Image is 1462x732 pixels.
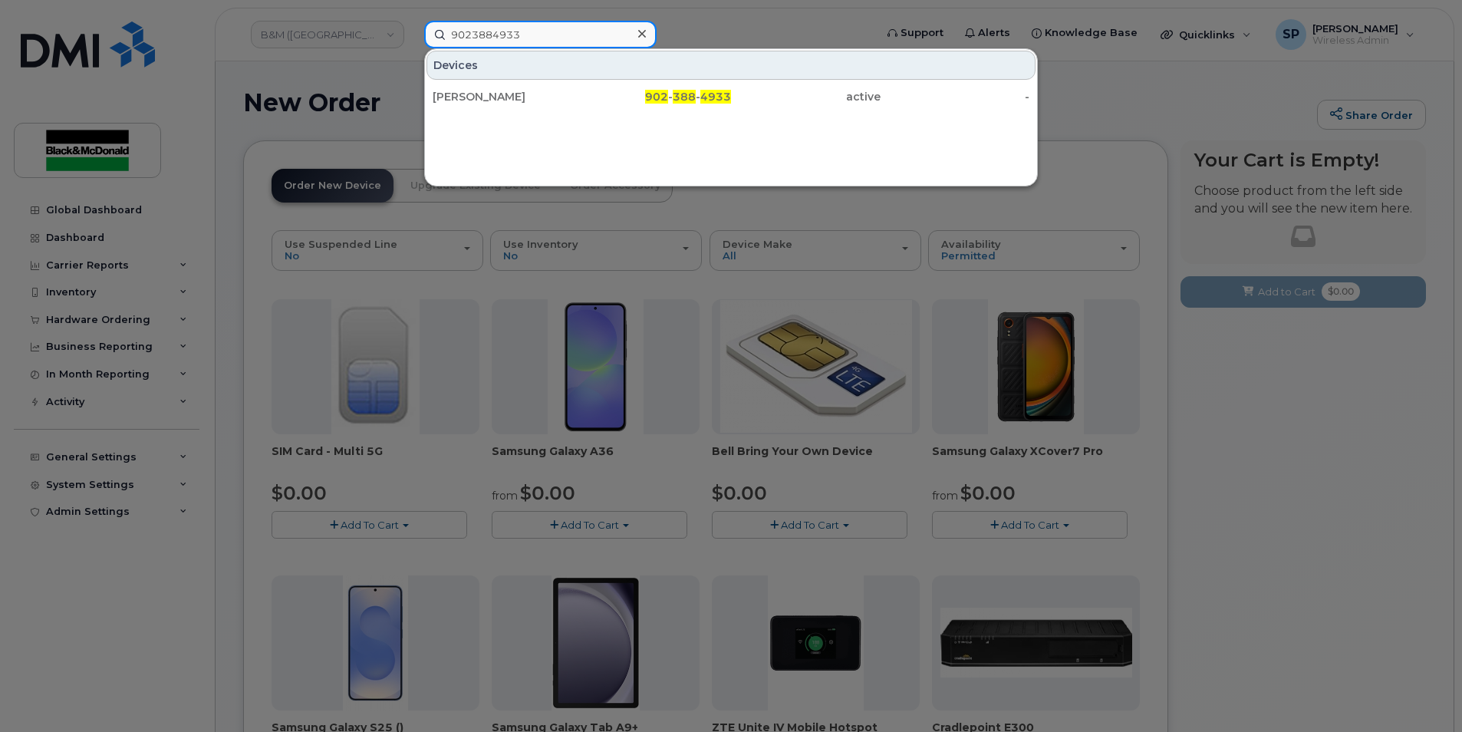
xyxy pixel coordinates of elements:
[433,89,582,104] div: [PERSON_NAME]
[645,90,668,104] span: 902
[426,51,1036,80] div: Devices
[582,89,732,104] div: - -
[673,90,696,104] span: 388
[700,90,731,104] span: 4933
[731,89,881,104] div: active
[881,89,1030,104] div: -
[426,83,1036,110] a: [PERSON_NAME]902-388-4933active-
